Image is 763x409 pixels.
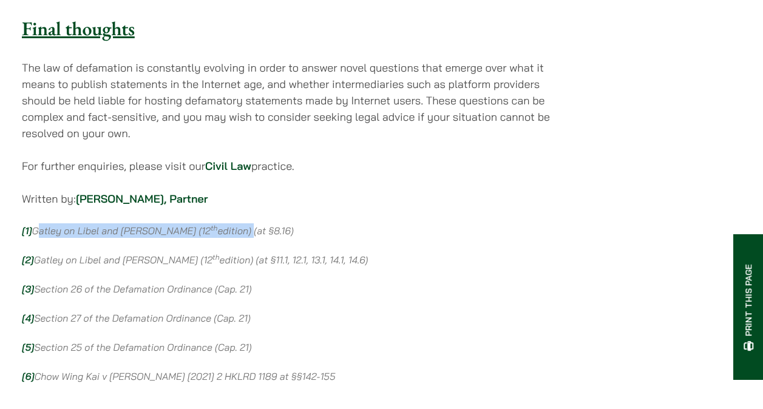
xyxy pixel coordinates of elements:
a: [PERSON_NAME], Partner [76,192,208,206]
a: [5] [22,341,35,353]
em: Section 25 of the Defamation Ordinance (Cap. 21) [35,341,252,353]
u: Final thoughts [22,16,135,41]
em: Section 26 of the Defamation Ordinance (Cap. 21) [34,283,251,295]
a: [3] [22,283,34,295]
a: Civil Law [205,159,251,173]
a: [6] [22,370,35,382]
p: For further enquiries, please visit our practice. [22,158,561,174]
em: Section 27 of the Defamation Ordinance (Cap. 21) [34,312,250,324]
a: [2] [22,254,34,266]
em: Chow Wing Kai v [PERSON_NAME] [2021] 2 HKLRD 1189 at §§142-155 [35,370,336,382]
a: [1] [22,225,32,237]
a: [4] [22,312,34,324]
sup: th [211,223,217,232]
p: Written by: [22,191,561,207]
p: The law of defamation is constantly evolving in order to answer novel questions that emerge over ... [22,59,561,141]
em: Gatley on Libel and [PERSON_NAME] (12 edition) (at §11.1, 12.1, 13.1, 14.1, 14.6) [34,254,368,266]
em: Gatley on Libel and [PERSON_NAME] (12 edition) (at §8.16) [32,225,294,237]
sup: th [212,252,219,262]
